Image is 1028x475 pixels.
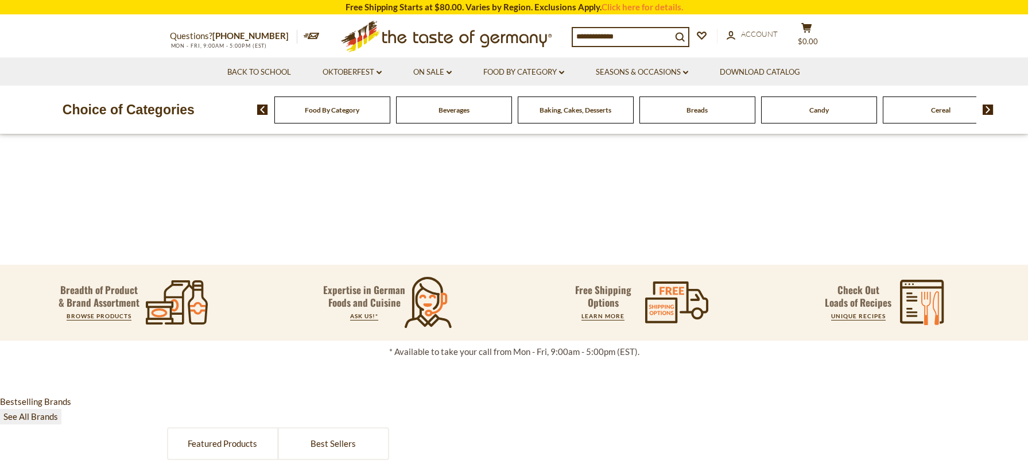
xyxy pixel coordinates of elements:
[212,30,289,41] a: [PHONE_NUMBER]
[67,312,131,319] a: BROWSE PRODUCTS
[227,66,291,79] a: Back to School
[686,106,708,114] a: Breads
[413,66,452,79] a: On Sale
[931,106,951,114] a: Cereal
[825,284,891,309] p: Check Out Loads of Recipes
[790,22,824,51] button: $0.00
[483,66,564,79] a: Food By Category
[741,29,778,38] span: Account
[350,312,378,319] a: ASK US!*
[170,29,297,44] p: Questions?
[323,284,406,309] p: Expertise in German Foods and Cuisine
[596,66,688,79] a: Seasons & Occasions
[323,66,382,79] a: Oktoberfest
[831,312,886,319] a: UNIQUE RECIPES
[581,312,624,319] a: LEARN MORE
[59,284,139,309] p: Breadth of Product & Brand Assortment
[565,284,641,309] p: Free Shipping Options
[170,43,267,49] span: MON - FRI, 9:00AM - 5:00PM (EST)
[798,37,818,46] span: $0.00
[720,66,800,79] a: Download Catalog
[602,2,683,12] a: Click here for details.
[168,428,277,459] a: Featured Products
[257,105,268,115] img: previous arrow
[305,106,359,114] a: Food By Category
[540,106,611,114] a: Baking, Cakes, Desserts
[809,106,829,114] a: Candy
[439,106,470,114] a: Beverages
[727,28,778,41] a: Account
[983,105,994,115] img: next arrow
[279,428,388,459] a: Best Sellers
